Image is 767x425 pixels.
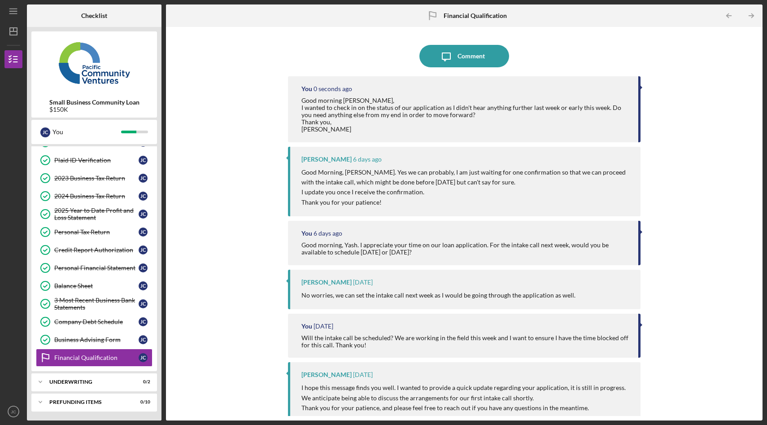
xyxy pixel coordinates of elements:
div: J C [139,353,148,362]
div: [PERSON_NAME] [301,371,352,378]
text: JC [11,409,16,414]
div: J C [139,281,148,290]
time: 2025-08-20 17:10 [314,85,352,92]
div: Credit Report Authorization [54,246,139,254]
div: You [52,124,121,140]
a: Credit Report AuthorizationJC [36,241,153,259]
div: J C [139,156,148,165]
div: J C [139,192,148,201]
p: Thank you for your patience, and please feel free to reach out if you have any questions in the m... [301,403,632,413]
div: J C [139,317,148,326]
a: 2024 Business Tax ReturnJC [36,187,153,205]
div: 3 Most Recent Business Bank Statements [54,297,139,311]
p: Good Morning, [PERSON_NAME]. Yes we can probably, I am just waiting for one confirmation so that ... [301,167,632,208]
div: Business Advising Form [54,336,139,343]
button: Comment [419,45,509,67]
time: 2025-08-12 17:44 [353,279,373,286]
div: You [301,85,312,92]
div: J C [40,127,50,137]
p: No worries, we can set the intake call next week as I would be going through the application as w... [301,290,575,300]
a: 3 Most Recent Business Bank StatementsJC [36,295,153,313]
time: 2025-08-14 15:39 [314,230,342,237]
div: Comment [458,45,485,67]
div: J C [139,174,148,183]
div: Financial Qualification [54,354,139,361]
div: Prefunding Items [49,399,128,405]
a: Company Debt ScheduleJC [36,313,153,331]
div: J C [139,210,148,219]
time: 2025-08-11 19:28 [314,323,333,330]
a: Financial QualificationJC [36,349,153,367]
div: J C [139,299,148,308]
a: 2023 Business Tax ReturnJC [36,169,153,187]
div: Personal Financial Statement [54,264,139,272]
div: [PERSON_NAME] [301,156,352,163]
div: Balance Sheet [54,282,139,289]
div: J C [139,335,148,344]
img: Product logo [31,36,157,90]
a: Plaid ID VerificationJC [36,151,153,169]
div: Plaid ID Verification [54,157,139,164]
div: Underwriting [49,379,128,385]
div: 2025 Year to Date Profit and Loss Statement [54,207,139,221]
div: J C [139,263,148,272]
b: Financial Qualification [444,12,507,19]
div: Company Debt Schedule [54,318,139,325]
a: 2025 Year to Date Profit and Loss StatementJC [36,205,153,223]
button: JC [4,403,22,421]
div: Good morning, Yash. I appreciate your time on our loan application. For the intake call next week... [301,241,629,256]
b: Checklist [81,12,107,19]
div: You [301,323,312,330]
div: 2024 Business Tax Return [54,193,139,200]
div: 0 / 2 [134,379,150,385]
a: Personal Financial StatementJC [36,259,153,277]
div: 0 / 10 [134,399,150,405]
a: Balance SheetJC [36,277,153,295]
div: [PERSON_NAME] [301,279,352,286]
div: $150K [49,106,139,113]
div: J C [139,228,148,237]
div: You [301,230,312,237]
a: Business Advising FormJC [36,331,153,349]
div: Good morning [PERSON_NAME], I wanted to check in on the status of our application as I didn't hea... [301,97,629,133]
b: Small Business Community Loan [49,99,139,106]
time: 2025-08-11 19:21 [353,371,373,378]
div: Will the intake call be scheduled? We are working in the field this week and I want to ensure I h... [301,334,629,349]
p: I hope this message finds you well. I wanted to provide a quick update regarding your application... [301,383,632,403]
div: Personal Tax Return [54,228,139,236]
a: Personal Tax ReturnJC [36,223,153,241]
time: 2025-08-14 18:40 [353,156,382,163]
div: 2023 Business Tax Return [54,175,139,182]
div: J C [139,245,148,254]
